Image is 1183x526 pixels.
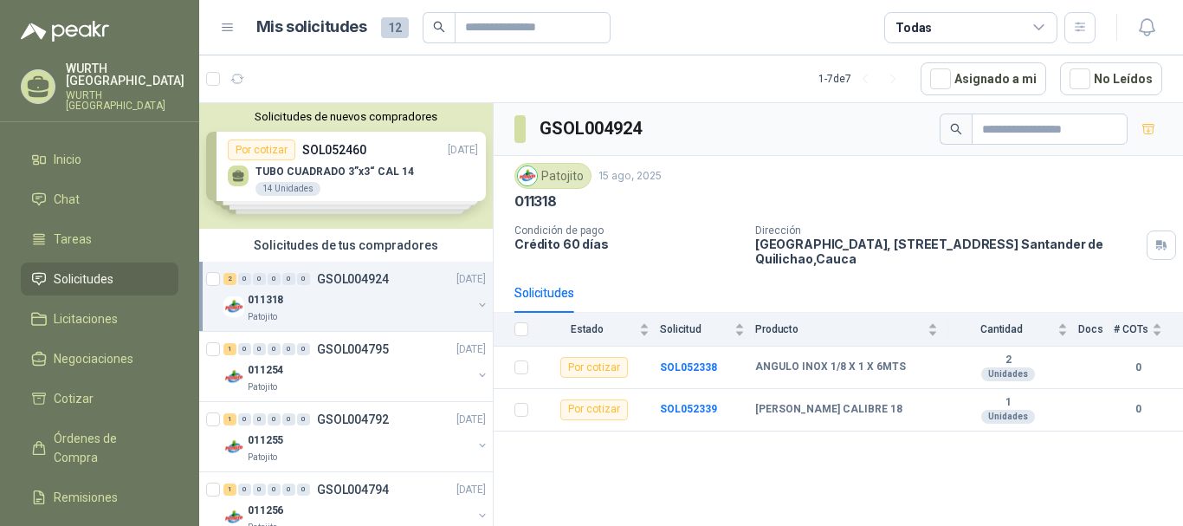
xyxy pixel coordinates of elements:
[297,343,310,355] div: 0
[433,21,445,33] span: search
[755,224,1140,237] p: Dirección
[248,432,283,449] p: 011255
[660,361,717,373] a: SOL052338
[297,273,310,285] div: 0
[539,313,660,347] th: Estado
[317,343,389,355] p: GSOL004795
[199,229,493,262] div: Solicitudes de tus compradores
[223,269,489,324] a: 2 0 0 0 0 0 GSOL004924[DATE] Company Logo011318Patojito
[223,343,236,355] div: 1
[921,62,1046,95] button: Asignado a mi
[268,484,281,496] div: 0
[21,422,178,474] a: Órdenes de Compra
[560,399,628,420] div: Por cotizar
[1114,313,1183,347] th: # COTs
[297,413,310,425] div: 0
[54,349,133,368] span: Negociaciones
[381,17,409,38] span: 12
[248,310,277,324] p: Patojito
[981,410,1035,424] div: Unidades
[54,309,118,328] span: Licitaciones
[253,484,266,496] div: 0
[755,360,906,374] b: ANGULO INOX 1/8 X 1 X 6MTS
[456,482,486,498] p: [DATE]
[268,343,281,355] div: 0
[456,412,486,428] p: [DATE]
[268,273,281,285] div: 0
[1114,323,1148,335] span: # COTs
[223,367,244,387] img: Company Logo
[21,183,178,216] a: Chat
[1060,62,1162,95] button: No Leídos
[253,343,266,355] div: 0
[21,302,178,335] a: Licitaciones
[21,382,178,415] a: Cotizar
[560,357,628,378] div: Por cotizar
[223,484,236,496] div: 1
[948,323,1054,335] span: Cantidad
[660,313,755,347] th: Solicitud
[248,362,283,379] p: 011254
[456,341,486,358] p: [DATE]
[660,403,717,415] b: SOL052339
[54,269,113,289] span: Solicitudes
[54,389,94,408] span: Cotizar
[21,223,178,256] a: Tareas
[514,192,557,211] p: 011318
[21,21,109,42] img: Logo peakr
[755,237,1140,266] p: [GEOGRAPHIC_DATA], [STREET_ADDRESS] Santander de Quilichao , Cauca
[21,481,178,514] a: Remisiones
[223,296,244,317] img: Company Logo
[755,403,902,417] b: [PERSON_NAME] CALIBRE 18
[66,62,184,87] p: WURTH [GEOGRAPHIC_DATA]
[223,273,236,285] div: 2
[268,413,281,425] div: 0
[540,115,644,142] h3: GSOL004924
[1078,313,1114,347] th: Docs
[248,503,283,519] p: 011256
[660,323,731,335] span: Solicitud
[223,437,244,458] img: Company Logo
[895,18,932,37] div: Todas
[223,409,489,464] a: 1 0 0 0 0 0 GSOL004792[DATE] Company Logo011255Patojito
[948,354,1068,367] b: 2
[66,90,184,111] p: WURTH [GEOGRAPHIC_DATA]
[223,413,236,425] div: 1
[948,313,1078,347] th: Cantidad
[317,484,389,496] p: GSOL004794
[256,15,367,40] h1: Mis solicitudes
[598,168,662,185] p: 15 ago, 2025
[981,367,1035,381] div: Unidades
[514,237,741,251] p: Crédito 60 días
[282,484,295,496] div: 0
[297,484,310,496] div: 0
[54,230,92,249] span: Tareas
[223,339,489,394] a: 1 0 0 0 0 0 GSOL004795[DATE] Company Logo011254Patojito
[282,273,295,285] div: 0
[818,65,907,93] div: 1 - 7 de 7
[539,323,636,335] span: Estado
[21,342,178,375] a: Negociaciones
[54,488,118,507] span: Remisiones
[950,123,962,135] span: search
[282,413,295,425] div: 0
[21,143,178,176] a: Inicio
[248,451,277,464] p: Patojito
[54,150,81,169] span: Inicio
[456,271,486,288] p: [DATE]
[238,484,251,496] div: 0
[253,413,266,425] div: 0
[248,292,283,308] p: 011318
[514,224,741,237] p: Condición de pago
[514,283,574,302] div: Solicitudes
[206,110,486,123] button: Solicitudes de nuevos compradores
[755,313,948,347] th: Producto
[282,343,295,355] div: 0
[54,190,80,209] span: Chat
[518,166,537,185] img: Company Logo
[54,429,162,467] span: Órdenes de Compra
[199,103,493,229] div: Solicitudes de nuevos compradoresPor cotizarSOL052460[DATE] TUBO CUADRADO 3”x3“ CAL 1414 Unidades...
[1114,401,1162,418] b: 0
[253,273,266,285] div: 0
